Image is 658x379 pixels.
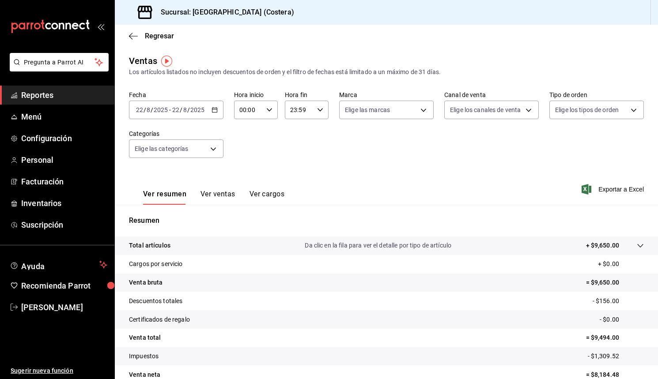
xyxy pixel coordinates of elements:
h3: Sucursal: [GEOGRAPHIC_DATA] (Costera) [154,7,294,18]
span: Inventarios [21,197,107,209]
span: Reportes [21,89,107,101]
p: Venta total [129,333,161,342]
span: [PERSON_NAME] [21,301,107,313]
input: -- [146,106,151,113]
label: Categorías [129,131,223,137]
span: Elige los tipos de orden [555,105,619,114]
p: Resumen [129,215,644,226]
p: Cargos por servicio [129,259,183,269]
label: Hora fin [285,92,329,98]
span: Elige las categorías [135,144,189,153]
span: Elige los canales de venta [450,105,521,114]
p: Descuentos totales [129,296,182,306]
div: navigation tabs [143,190,284,205]
span: Suscripción [21,219,107,231]
p: + $9,650.00 [586,241,619,250]
p: Total artículos [129,241,170,250]
p: - $0.00 [600,315,644,324]
label: Hora inicio [234,92,278,98]
p: Certificados de regalo [129,315,190,324]
img: Tooltip marker [161,56,172,67]
span: Pregunta a Parrot AI [24,58,95,67]
a: Pregunta a Parrot AI [6,64,109,73]
span: Elige las marcas [345,105,390,114]
div: Ventas [129,54,157,68]
span: - [169,106,171,113]
p: Da clic en la fila para ver el detalle por tipo de artículo [305,241,451,250]
label: Tipo de orden [549,92,644,98]
button: open_drawer_menu [97,23,104,30]
input: ---- [190,106,205,113]
button: Regresar [129,32,174,40]
span: Recomienda Parrot [21,280,107,292]
input: -- [183,106,187,113]
label: Fecha [129,92,223,98]
p: = $9,650.00 [586,278,644,287]
span: / [151,106,153,113]
p: Venta bruta [129,278,163,287]
p: + $0.00 [598,259,644,269]
p: - $1,309.52 [588,352,644,361]
span: Personal [21,154,107,166]
span: / [180,106,182,113]
div: Los artículos listados no incluyen descuentos de orden y el filtro de fechas está limitado a un m... [129,68,644,77]
p: Impuestos [129,352,159,361]
input: ---- [153,106,168,113]
span: Menú [21,111,107,123]
span: Regresar [145,32,174,40]
span: Facturación [21,176,107,188]
span: / [187,106,190,113]
p: = $9,494.00 [586,333,644,342]
span: Ayuda [21,259,96,270]
label: Canal de venta [444,92,539,98]
span: Sugerir nueva función [11,366,107,375]
span: / [144,106,146,113]
button: Ver resumen [143,190,186,205]
p: - $156.00 [593,296,644,306]
button: Ver ventas [200,190,235,205]
input: -- [172,106,180,113]
input: -- [136,106,144,113]
button: Ver cargos [250,190,285,205]
label: Marca [339,92,434,98]
button: Pregunta a Parrot AI [10,53,109,71]
span: Configuración [21,132,107,144]
button: Exportar a Excel [583,184,644,195]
